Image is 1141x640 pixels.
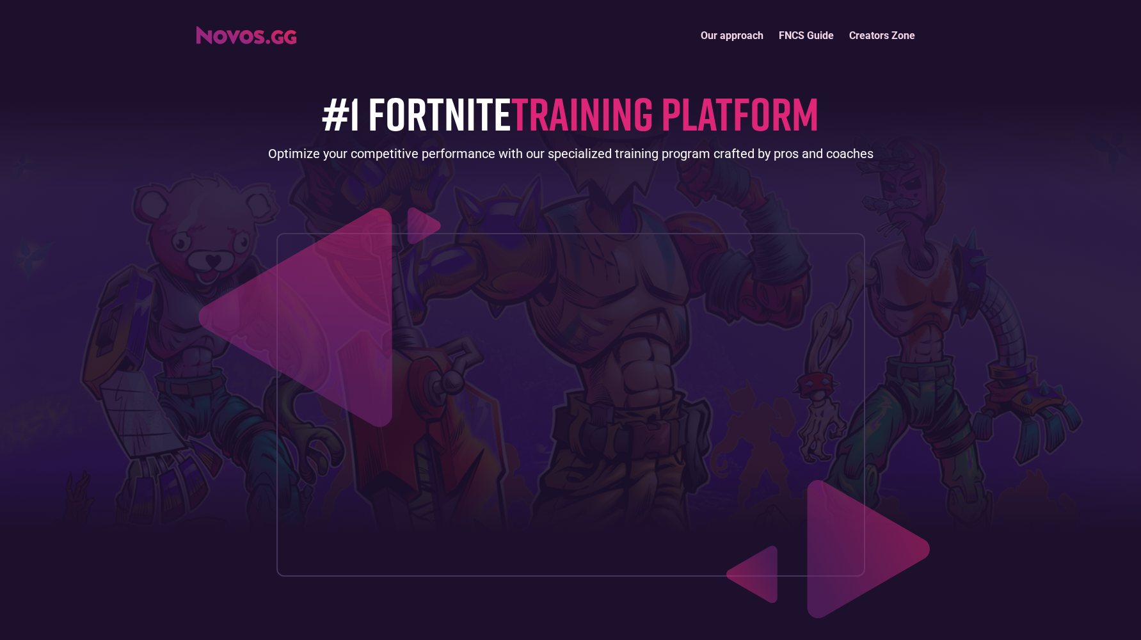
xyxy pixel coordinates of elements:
div: Optimize your competitive performance with our specialized training program crafted by pros and c... [268,145,874,163]
iframe: Increase your placement in 14 days (Novos.gg) [287,244,854,565]
a: Creators Zone [842,22,923,49]
a: FNCS Guide [771,22,842,49]
h1: #1 FORTNITE [322,88,819,138]
a: Our approach [693,22,771,49]
span: TRAINING PLATFORM [511,85,819,141]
